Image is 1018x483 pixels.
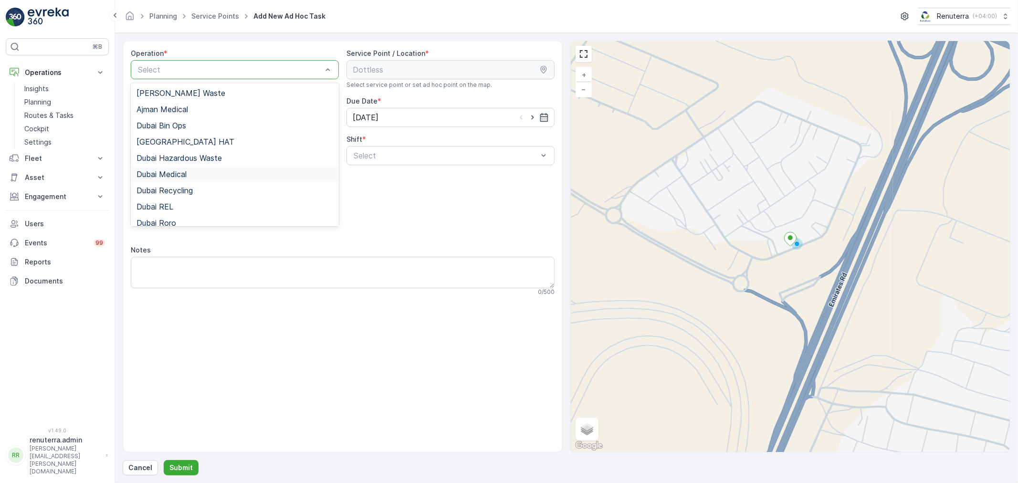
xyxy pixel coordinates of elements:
[973,12,997,20] p: ( +04:00 )
[346,81,492,89] span: Select service point or set ad hoc point on the map.
[136,202,173,211] span: Dubai REL
[21,109,109,122] a: Routes & Tasks
[346,108,555,127] input: dd/mm/yyyy
[918,8,1010,25] button: Renuterra(+04:00)
[937,11,969,21] p: Renuterra
[136,121,186,130] span: Dubai Bin Ops
[346,97,378,105] label: Due Date
[21,82,109,95] a: Insights
[136,137,234,146] span: [GEOGRAPHIC_DATA] HAT
[346,49,425,57] label: Service Point / Location
[6,8,25,27] img: logo
[136,105,188,114] span: Ajman Medical
[6,233,109,252] a: Events99
[138,64,322,75] p: Select
[25,276,105,286] p: Documents
[25,219,105,229] p: Users
[918,11,933,21] img: Screenshot_2024-07-26_at_13.33.01.png
[577,47,591,61] a: View Fullscreen
[24,124,49,134] p: Cockpit
[136,186,193,195] span: Dubai Recycling
[6,435,109,475] button: RRrenuterra.admin[PERSON_NAME][EMAIL_ADDRESS][PERSON_NAME][DOMAIN_NAME]
[136,219,176,227] span: Dubai Roro
[125,14,135,22] a: Homepage
[30,435,101,445] p: renuterra.admin
[21,136,109,149] a: Settings
[25,68,90,77] p: Operations
[131,49,164,57] label: Operation
[6,428,109,433] span: v 1.49.0
[136,89,225,97] span: [PERSON_NAME] Waste
[538,288,555,296] p: 0 / 500
[25,238,88,248] p: Events
[123,460,158,475] button: Cancel
[577,68,591,82] a: Zoom In
[24,97,51,107] p: Planning
[6,252,109,272] a: Reports
[24,137,52,147] p: Settings
[573,440,605,452] a: Open this area in Google Maps (opens a new window)
[582,85,587,93] span: −
[6,63,109,82] button: Operations
[30,445,101,475] p: [PERSON_NAME][EMAIL_ADDRESS][PERSON_NAME][DOMAIN_NAME]
[28,8,69,27] img: logo_light-DOdMpM7g.png
[131,246,151,254] label: Notes
[346,60,555,79] input: Dottless
[24,84,49,94] p: Insights
[95,239,103,247] p: 99
[25,173,90,182] p: Asset
[136,154,222,162] span: Dubai Hazardous Waste
[24,111,73,120] p: Routes & Tasks
[25,257,105,267] p: Reports
[577,419,598,440] a: Layers
[93,43,102,51] p: ⌘B
[8,448,23,463] div: RR
[354,150,538,161] p: Select
[6,187,109,206] button: Engagement
[164,460,199,475] button: Submit
[6,272,109,291] a: Documents
[128,463,152,472] p: Cancel
[252,11,327,21] span: Add New Ad Hoc Task
[346,135,362,143] label: Shift
[25,154,90,163] p: Fleet
[582,71,586,79] span: +
[136,170,187,178] span: Dubai Medical
[577,82,591,96] a: Zoom Out
[6,149,109,168] button: Fleet
[6,168,109,187] button: Asset
[6,214,109,233] a: Users
[21,122,109,136] a: Cockpit
[573,440,605,452] img: Google
[149,12,177,20] a: Planning
[169,463,193,472] p: Submit
[25,192,90,201] p: Engagement
[21,95,109,109] a: Planning
[191,12,239,20] a: Service Points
